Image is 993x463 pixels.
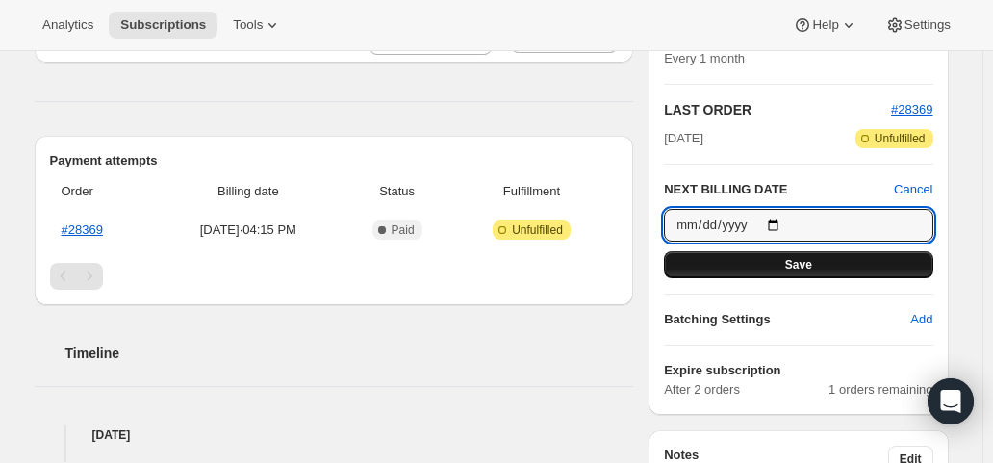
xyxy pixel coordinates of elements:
[35,425,634,445] h4: [DATE]
[221,12,293,39] button: Tools
[891,102,932,116] a: #28369
[65,344,634,363] h2: Timeline
[828,380,932,399] span: 1 orders remaining
[109,12,217,39] button: Subscriptions
[50,170,154,213] th: Order
[159,182,337,201] span: Billing date
[910,310,932,329] span: Add
[159,220,337,240] span: [DATE] · 04:15 PM
[904,17,951,33] span: Settings
[891,100,932,119] button: #28369
[42,17,93,33] span: Analytics
[875,131,926,146] span: Unfulfilled
[392,222,415,238] span: Paid
[874,12,962,39] button: Settings
[664,361,932,380] h6: Expire subscription
[120,17,206,33] span: Subscriptions
[233,17,263,33] span: Tools
[457,182,606,201] span: Fulfillment
[664,310,910,329] h6: Batching Settings
[512,222,563,238] span: Unfulfilled
[928,378,974,424] div: Open Intercom Messenger
[348,182,445,201] span: Status
[664,180,894,199] h2: NEXT BILLING DATE
[50,151,619,170] h2: Payment attempts
[664,380,828,399] span: After 2 orders
[664,251,932,278] button: Save
[62,222,103,237] a: #28369
[899,304,944,335] button: Add
[781,12,869,39] button: Help
[31,12,105,39] button: Analytics
[664,100,891,119] h2: LAST ORDER
[50,263,619,290] nav: Pagination
[894,180,932,199] button: Cancel
[664,51,745,65] span: Every 1 month
[812,17,838,33] span: Help
[785,257,812,272] span: Save
[664,129,703,148] span: [DATE]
